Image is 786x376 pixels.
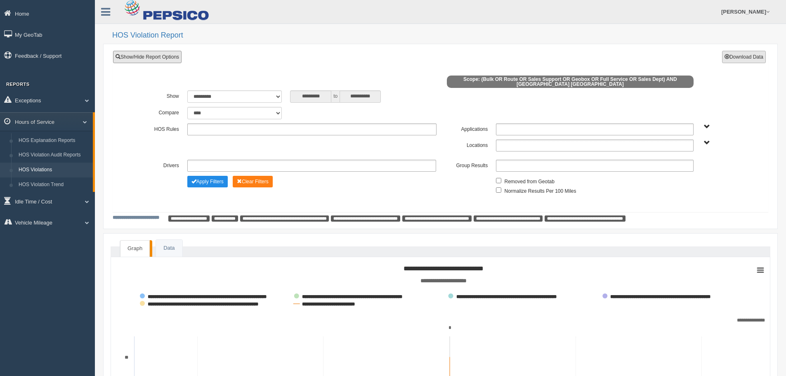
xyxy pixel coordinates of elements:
label: HOS Rules [132,123,183,133]
button: Change Filter Options [233,176,273,187]
a: Data [156,240,182,257]
span: Scope: (Bulk OR Route OR Sales Support OR Geobox OR Full Service OR Sales Dept) AND [GEOGRAPHIC_D... [447,76,694,88]
h2: HOS Violation Report [112,31,778,40]
label: Drivers [132,160,183,170]
label: Group Results [440,160,492,170]
a: Show/Hide Report Options [113,51,182,63]
label: Show [132,90,183,100]
label: Normalize Results Per 100 Miles [504,185,576,195]
label: Locations [441,140,492,149]
a: HOS Violations [15,163,93,177]
span: to [331,90,340,103]
a: HOS Explanation Reports [15,133,93,148]
label: Compare [132,107,183,117]
button: Change Filter Options [187,176,228,187]
label: Removed from Geotab [504,176,554,186]
button: Download Data [722,51,766,63]
label: Applications [441,123,492,133]
a: HOS Violation Trend [15,177,93,192]
a: HOS Violation Audit Reports [15,148,93,163]
a: Graph [120,240,150,257]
